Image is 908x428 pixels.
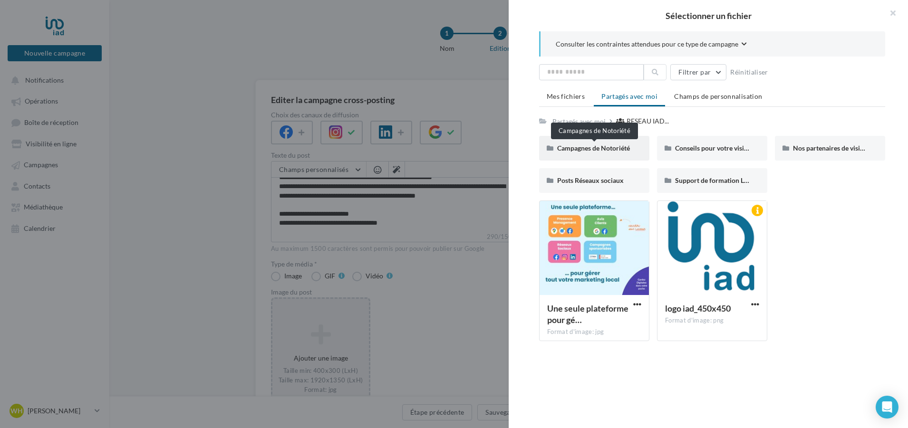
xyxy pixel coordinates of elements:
span: Partagés avec moi [601,92,657,100]
span: logo iad_450x450 [665,303,731,314]
span: Campagnes de Notoriété [557,144,630,152]
span: Nos partenaires de visibilité locale [793,144,894,152]
div: Format d'image: png [665,316,759,325]
span: Champs de personnalisation [674,92,762,100]
div: Format d'image: jpg [547,328,641,336]
span: Consulter les contraintes attendues pour ce type de campagne [556,39,738,49]
span: Une seule plateforme pour gérer tout votre marketing local [547,303,628,325]
h2: Sélectionner un fichier [524,11,893,20]
span: Posts Réseaux sociaux [557,176,624,184]
button: Consulter les contraintes attendues pour ce type de campagne [556,39,747,51]
div: Partagés avec moi [552,117,606,126]
div: Campagnes de Notoriété [551,123,638,139]
button: Réinitialiser [726,67,772,78]
span: Support de formation Localads [675,176,766,184]
div: Open Intercom Messenger [876,396,898,418]
span: Mes fichiers [547,92,585,100]
span: Conseils pour votre visibilité locale [675,144,778,152]
button: Filtrer par [670,64,726,80]
span: RESEAU IAD... [627,116,669,126]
